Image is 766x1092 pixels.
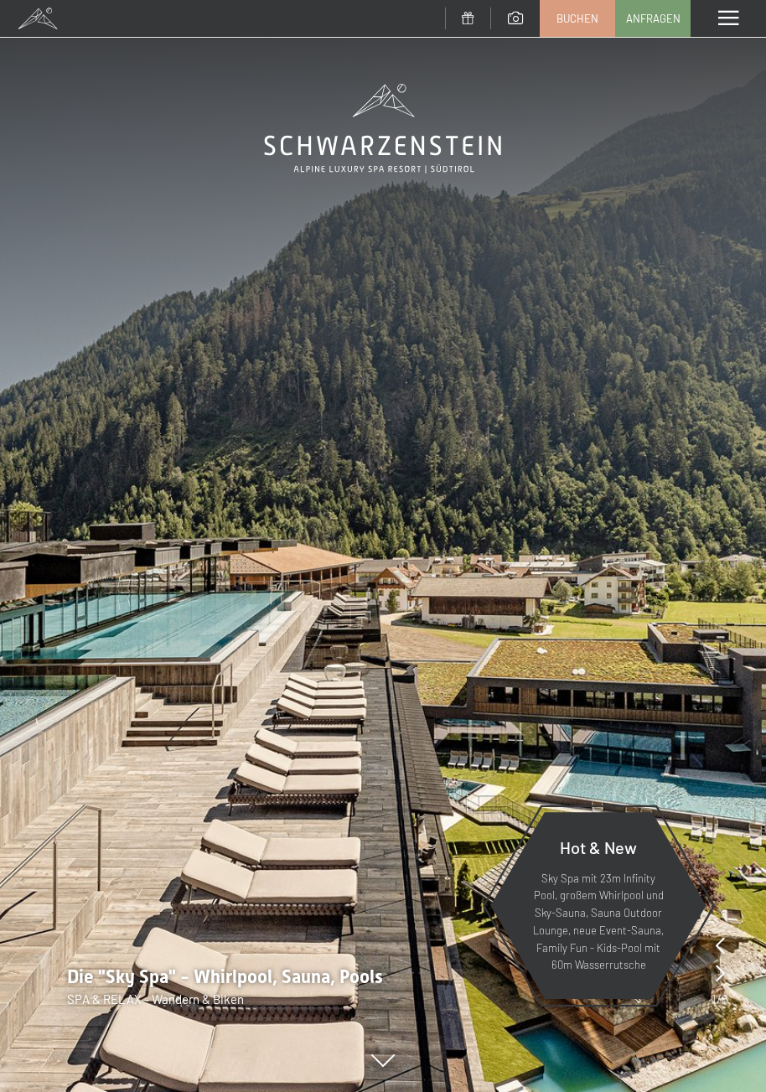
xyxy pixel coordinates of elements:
[626,11,681,26] span: Anfragen
[560,837,637,857] span: Hot & New
[712,990,717,1008] span: 1
[717,990,722,1008] span: /
[541,1,614,36] a: Buchen
[67,991,244,1007] span: SPA & RELAX - Wandern & Biken
[722,990,728,1008] span: 8
[616,1,690,36] a: Anfragen
[67,966,383,987] span: Die "Sky Spa" - Whirlpool, Sauna, Pools
[531,870,665,975] p: Sky Spa mit 23m Infinity Pool, großem Whirlpool und Sky-Sauna, Sauna Outdoor Lounge, neue Event-S...
[556,11,598,26] span: Buchen
[489,811,707,1000] a: Hot & New Sky Spa mit 23m Infinity Pool, großem Whirlpool und Sky-Sauna, Sauna Outdoor Lounge, ne...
